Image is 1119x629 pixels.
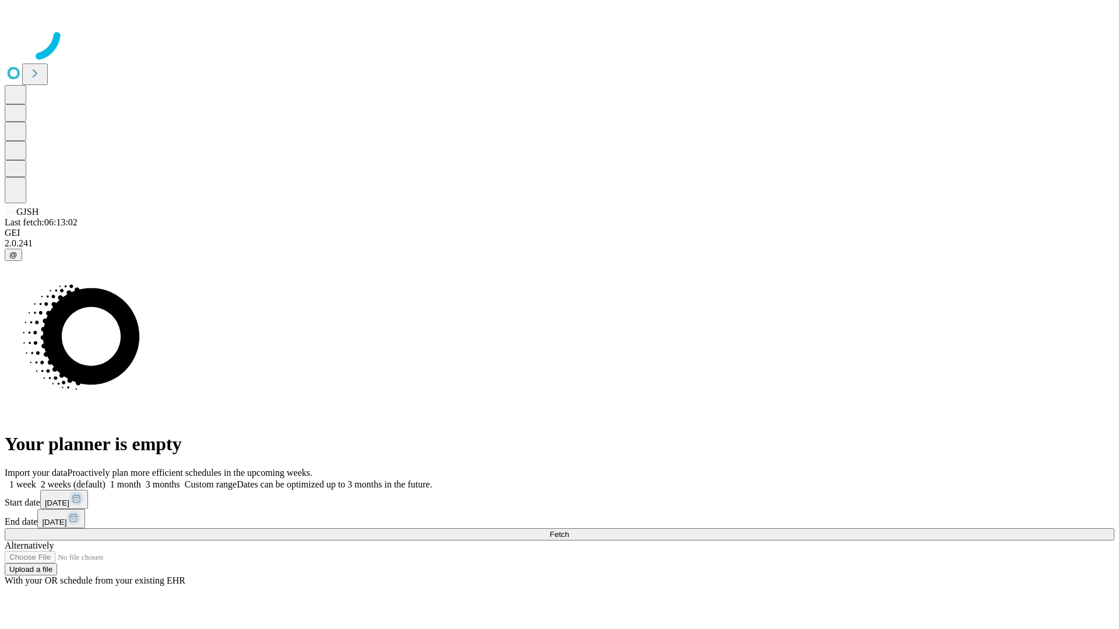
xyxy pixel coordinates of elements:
[5,528,1114,540] button: Fetch
[41,479,105,489] span: 2 weeks (default)
[185,479,237,489] span: Custom range
[237,479,432,489] span: Dates can be optimized up to 3 months in the future.
[68,468,312,478] span: Proactively plan more efficient schedules in the upcoming weeks.
[5,249,22,261] button: @
[45,499,69,507] span: [DATE]
[110,479,141,489] span: 1 month
[42,518,66,526] span: [DATE]
[5,575,185,585] span: With your OR schedule from your existing EHR
[5,228,1114,238] div: GEI
[5,509,1114,528] div: End date
[37,509,85,528] button: [DATE]
[5,540,54,550] span: Alternatively
[550,530,569,539] span: Fetch
[5,238,1114,249] div: 2.0.241
[16,207,38,217] span: GJSH
[5,490,1114,509] div: Start date
[5,217,78,227] span: Last fetch: 06:13:02
[9,479,36,489] span: 1 week
[5,433,1114,455] h1: Your planner is empty
[146,479,180,489] span: 3 months
[9,250,17,259] span: @
[5,563,57,575] button: Upload a file
[40,490,88,509] button: [DATE]
[5,468,68,478] span: Import your data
